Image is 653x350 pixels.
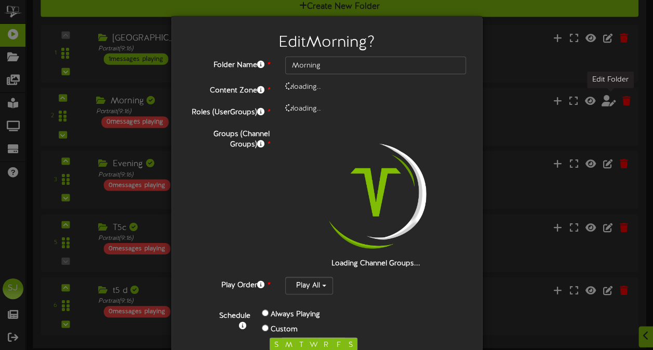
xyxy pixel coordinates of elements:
[179,126,277,150] label: Groups (Channel Groups)
[179,82,277,96] label: Content Zone
[309,126,442,259] img: loading-spinner-2.png
[219,312,250,320] b: Schedule
[274,341,278,349] span: S
[271,309,320,320] label: Always Playing
[179,57,277,71] label: Folder Name
[179,104,277,118] label: Roles (UserGroups)
[349,341,353,349] span: S
[310,341,318,349] span: W
[271,325,298,335] label: Custom
[331,260,420,267] strong: Loading Channel Groups...
[277,104,474,114] div: loading..
[337,341,341,349] span: F
[324,341,328,349] span: R
[285,277,333,294] button: Play All
[187,34,467,51] h2: Edit Morning ?
[299,341,303,349] span: T
[277,82,474,92] div: loading..
[179,277,277,291] label: Play Order
[285,57,467,74] input: Folder Name
[285,341,292,349] span: M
